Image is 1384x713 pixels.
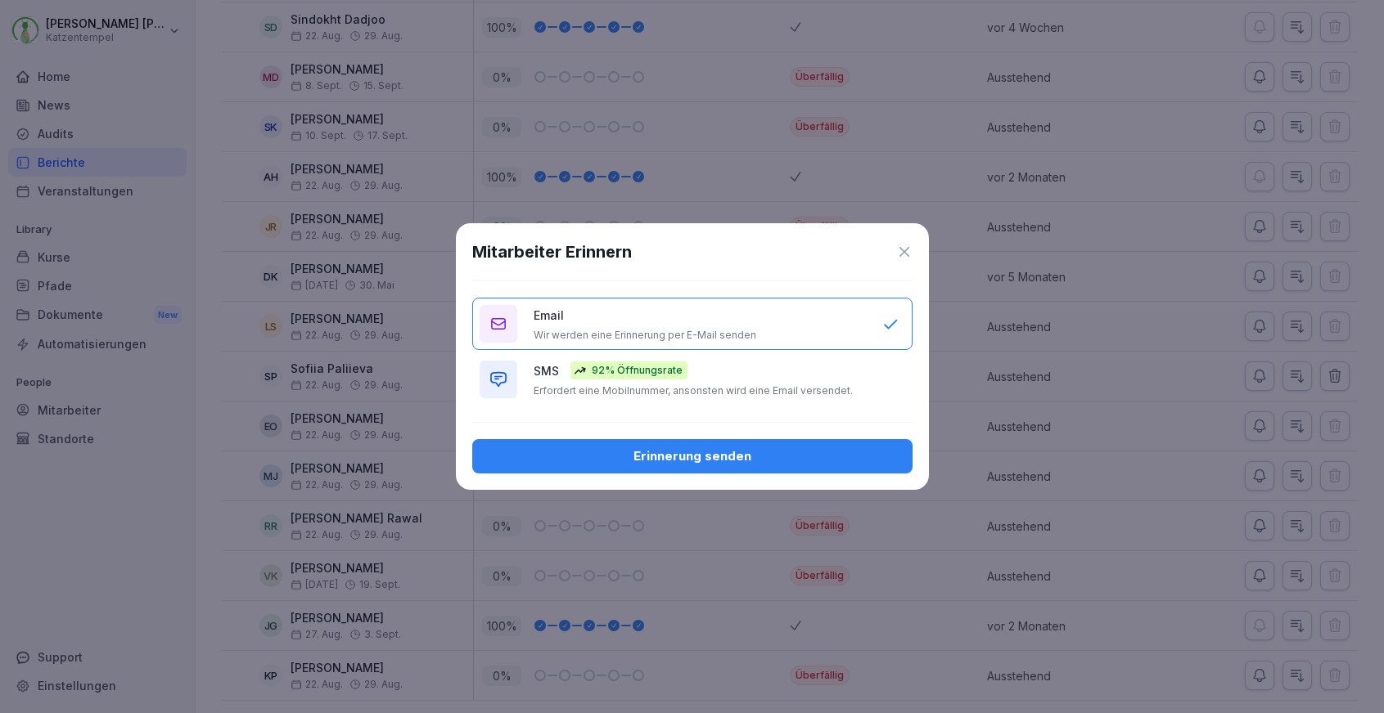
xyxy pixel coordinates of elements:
[534,307,564,324] p: Email
[592,363,683,378] p: 92% Öffnungsrate
[472,240,632,264] h1: Mitarbeiter Erinnern
[534,384,853,397] p: Erfordert eine Mobilnummer, ansonsten wird eine Email versendet.
[534,362,559,379] p: SMS
[534,329,756,342] p: Wir werden eine Erinnerung per E-Mail senden
[485,447,899,465] div: Erinnerung senden
[472,439,913,473] button: Erinnerung senden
